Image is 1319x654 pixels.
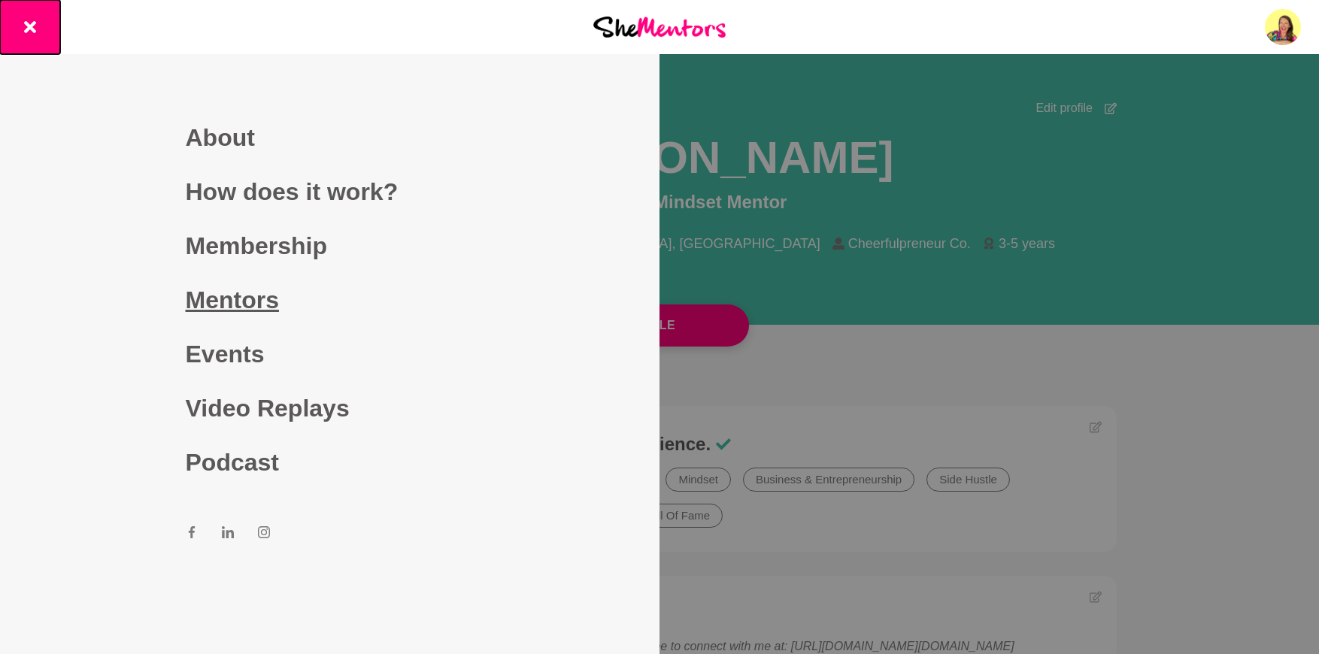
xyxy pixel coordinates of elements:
a: Mentors [186,273,475,327]
img: She Mentors Logo [593,17,726,37]
img: Roslyn Thompson [1265,9,1301,45]
a: Facebook [186,525,198,543]
a: Video Replays [186,381,475,435]
a: How does it work? [186,165,475,219]
a: Podcast [186,435,475,489]
a: Membership [186,219,475,273]
a: LinkedIn [222,525,234,543]
a: Instagram [258,525,270,543]
a: About [186,111,475,165]
a: Events [186,327,475,381]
